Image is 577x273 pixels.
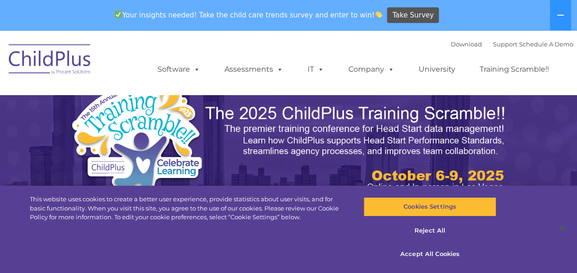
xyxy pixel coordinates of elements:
[364,197,496,216] button: Cookies Settings
[364,221,496,240] button: Reject All
[128,98,167,105] span: Phone number
[552,218,572,239] button: Close
[128,61,156,68] span: Last name
[519,40,573,48] a: Schedule A Demo
[111,6,386,24] span: Your insights needed! Take the child care trends survey and enter to win!
[392,7,434,23] span: Take Survey
[364,245,496,264] button: Accept All Cookies
[215,60,292,79] a: Assessments
[298,60,333,79] a: IT
[451,40,482,48] a: Download
[115,11,122,18] img: ✅
[387,7,439,23] a: Take Survey
[4,38,96,84] img: ChildPlus by Procare Solutions
[30,195,346,222] div: This website uses cookies to create a better user experience, provide statistics about user visit...
[148,60,209,79] a: Software
[451,40,573,48] font: |
[375,11,382,18] img: 👏
[339,60,403,79] a: Company
[493,40,517,48] a: Support
[409,60,465,79] a: University
[471,60,558,79] a: Training Scramble!!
